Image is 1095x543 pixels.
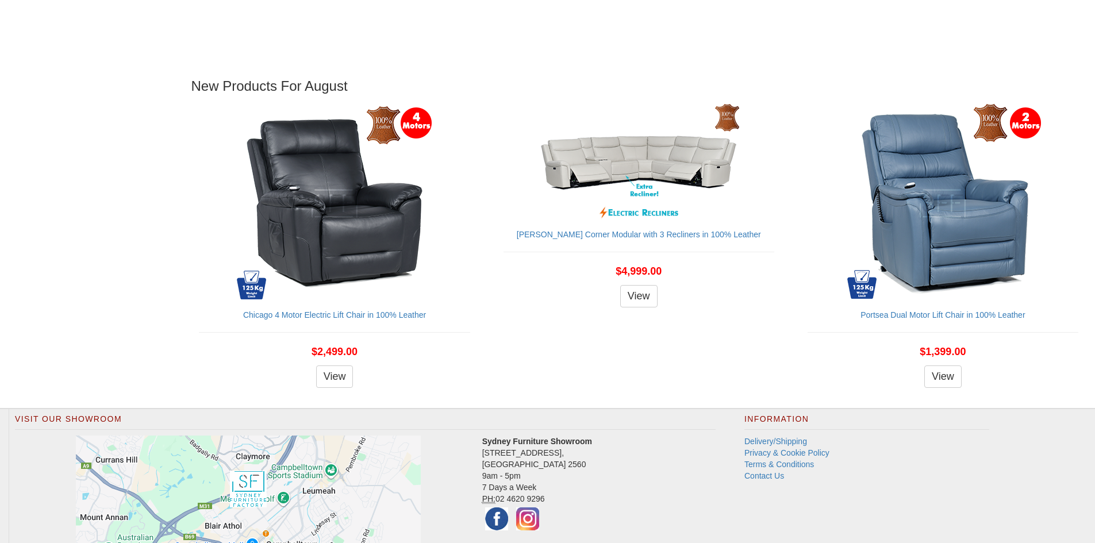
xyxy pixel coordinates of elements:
[312,346,358,357] span: $2,499.00
[744,437,807,446] a: Delivery/Shipping
[316,365,354,388] a: View
[482,494,495,504] abbr: Phone
[842,103,1043,304] img: Portsea Dual Motor Lift Chair in 100% Leather
[920,346,966,357] span: $1,399.00
[744,415,989,430] h2: Information
[482,437,592,446] strong: Sydney Furniture Showroom
[482,505,511,533] img: Facebook
[517,230,761,239] a: [PERSON_NAME] Corner Modular with 3 Recliners in 100% Leather
[191,79,1086,94] h3: New Products For August
[15,415,716,430] h2: Visit Our Showroom
[538,103,739,224] img: Santiago Corner Modular with 3 Recliners in 100% Leather
[234,103,435,304] img: Chicago 4 Motor Electric Lift Chair in 100% Leather
[620,285,658,308] a: View
[744,471,784,480] a: Contact Us
[744,448,829,457] a: Privacy & Cookie Policy
[243,310,426,319] a: Chicago 4 Motor Electric Lift Chair in 100% Leather
[513,505,542,533] img: Instagram
[860,310,1025,319] a: Portsea Dual Motor Lift Chair in 100% Leather
[616,265,662,277] span: $4,999.00
[744,460,814,469] a: Terms & Conditions
[924,365,962,388] a: View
